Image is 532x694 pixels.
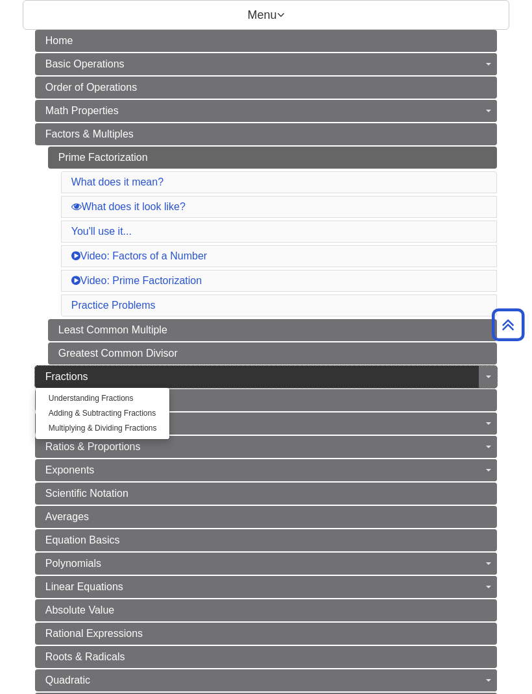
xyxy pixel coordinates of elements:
[36,391,170,406] a: Understanding Fractions
[71,250,207,261] a: Video: Factors of a Number
[45,58,125,69] span: Basic Operations
[35,389,498,411] a: Decimals
[35,77,498,99] a: Order of Operations
[71,201,186,212] a: What does it look like?
[487,316,529,333] a: Back to Top
[71,176,163,187] a: What does it mean?
[48,147,498,169] a: Prime Factorization
[45,464,95,475] span: Exponents
[35,123,498,145] a: Factors & Multiples
[35,623,498,645] a: Rational Expressions
[71,275,202,286] a: Video: Prime Factorization
[45,651,125,662] span: Roots & Radicals
[35,599,498,621] a: Absolute Value
[45,128,134,139] span: Factors & Multiples
[45,82,137,93] span: Order of Operations
[36,406,170,421] a: Adding & Subtracting Fractions
[35,413,498,435] a: Percents
[45,534,120,545] span: Equation Basics
[35,483,498,505] a: Scientific Notation
[35,529,498,551] a: Equation Basics
[35,100,498,122] a: Math Properties
[35,436,498,458] a: Ratios & Proportions
[35,553,498,575] a: Polynomials
[45,105,119,116] span: Math Properties
[35,30,498,52] a: Home
[36,421,170,436] a: Multiplying & Dividing Fractions
[35,459,498,481] a: Exponents
[71,226,132,237] a: You'll use it...
[35,646,498,668] a: Roots & Radicals
[35,366,498,388] a: Fractions
[45,558,101,569] span: Polynomials
[48,342,498,365] a: Greatest Common Divisor
[45,371,88,382] span: Fractions
[45,675,90,686] span: Quadratic
[71,300,156,311] a: Practice Problems
[48,319,498,341] a: Least Common Multiple
[45,511,89,522] span: Averages
[45,581,123,592] span: Linear Equations
[35,53,498,75] a: Basic Operations
[45,35,73,46] span: Home
[35,669,498,691] a: Quadratic
[45,441,141,452] span: Ratios & Proportions
[45,604,114,616] span: Absolute Value
[45,628,143,639] span: Rational Expressions
[45,488,128,499] span: Scientific Notation
[35,506,498,528] a: Averages
[35,576,498,598] a: Linear Equations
